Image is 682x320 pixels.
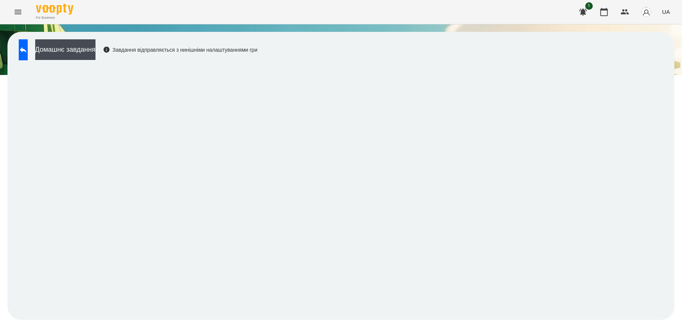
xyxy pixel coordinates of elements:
button: Menu [9,3,27,21]
button: UA [659,5,673,19]
div: Завдання відправляється з нинішніми налаштуваннями гри [103,46,258,54]
img: Voopty Logo [36,4,73,15]
span: UA [662,8,670,16]
span: 1 [585,2,593,10]
button: Домашнє завдання [35,39,96,60]
img: avatar_s.png [641,7,652,17]
span: For Business [36,15,73,20]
